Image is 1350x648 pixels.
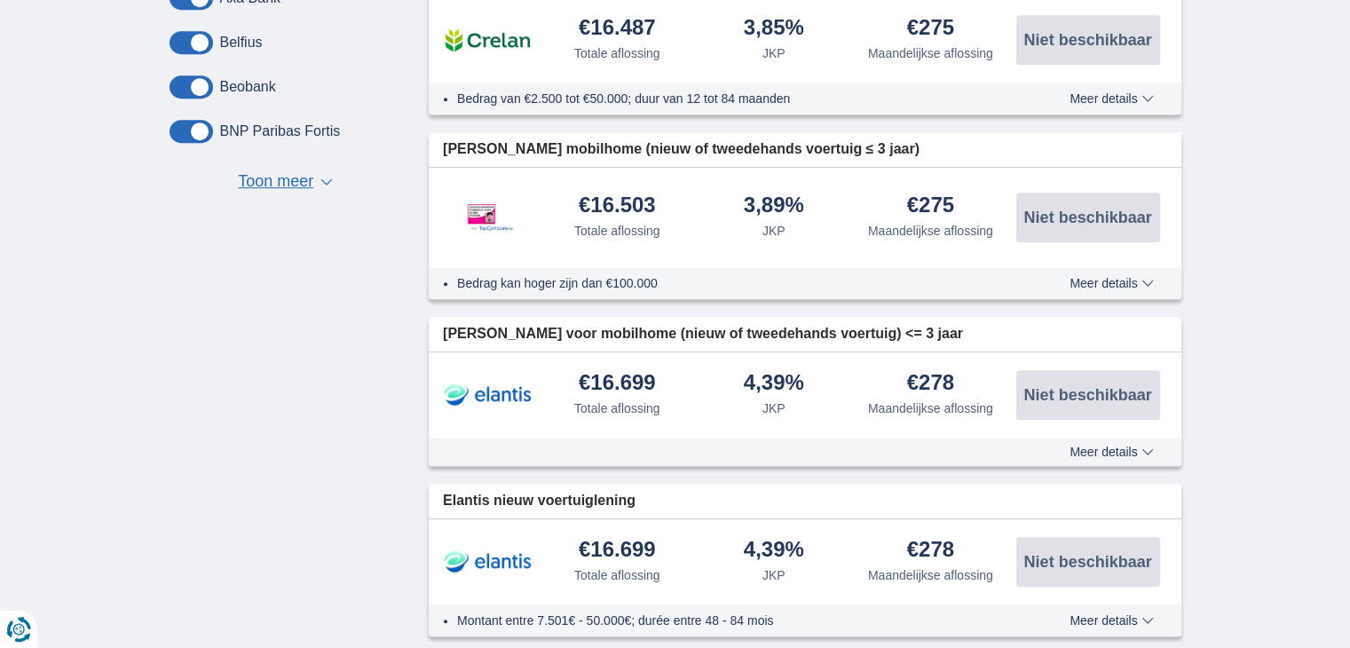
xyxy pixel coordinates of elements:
img: product.pl.alt Elantis [443,373,532,417]
label: BNP Paribas Fortis [220,123,341,139]
div: Totale aflossing [574,566,660,584]
button: Meer details [1056,613,1166,628]
button: Meer details [1056,276,1166,290]
img: product.pl.alt Elantis [443,540,532,584]
div: Totale aflossing [574,44,660,62]
span: Elantis nieuw voertuiglening [443,491,636,511]
div: Totale aflossing [574,399,660,417]
span: Niet beschikbaar [1023,209,1151,225]
li: Montant entre 7.501€ - 50.000€; durée entre 48 - 84 mois [457,612,1005,629]
button: Niet beschikbaar [1016,15,1160,65]
div: 4,39% [744,539,804,563]
div: €16.487 [579,17,656,41]
button: Meer details [1056,445,1166,459]
span: Meer details [1070,614,1153,627]
div: €16.699 [579,372,656,396]
li: Bedrag van €2.500 tot €50.000; duur van 12 tot 84 maanden [457,90,1005,107]
div: JKP [762,44,786,62]
span: [PERSON_NAME] mobilhome (nieuw of tweedehands voertuig ≤ 3 jaar) [443,139,920,160]
div: Maandelijkse aflossing [868,44,993,62]
label: Beobank [220,79,276,95]
div: Maandelijkse aflossing [868,399,993,417]
div: €16.503 [579,194,656,218]
div: 4,39% [744,372,804,396]
span: Meer details [1070,277,1153,289]
span: Meer details [1070,92,1153,105]
div: €275 [907,194,954,218]
button: Toon meer ▼ [233,170,338,194]
span: Meer details [1070,446,1153,458]
div: 3,89% [744,194,804,218]
label: Belfius [220,35,263,51]
div: JKP [762,566,786,584]
div: 3,85% [744,17,804,41]
div: €275 [907,17,954,41]
span: Niet beschikbaar [1023,554,1151,570]
img: product.pl.alt Leemans Kredieten [443,186,532,249]
div: Maandelijkse aflossing [868,222,993,240]
li: Bedrag kan hoger zijn dan €100.000 [457,274,1005,292]
button: Niet beschikbaar [1016,193,1160,242]
img: product.pl.alt Crelan [443,18,532,62]
div: JKP [762,399,786,417]
div: €16.699 [579,539,656,563]
div: €278 [907,539,954,563]
div: €278 [907,372,954,396]
span: Niet beschikbaar [1023,32,1151,48]
span: ▼ [320,178,333,186]
button: Niet beschikbaar [1016,370,1160,420]
span: Niet beschikbaar [1023,387,1151,403]
span: Toon meer [238,170,313,194]
div: JKP [762,222,786,240]
div: Maandelijkse aflossing [868,566,993,584]
button: Meer details [1056,91,1166,106]
div: Totale aflossing [574,222,660,240]
span: [PERSON_NAME] voor mobilhome (nieuw of tweedehands voertuig) <= 3 jaar [443,324,963,344]
button: Niet beschikbaar [1016,537,1160,587]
